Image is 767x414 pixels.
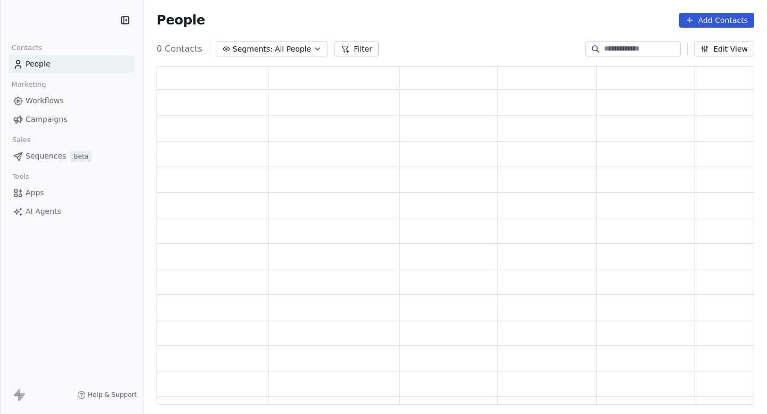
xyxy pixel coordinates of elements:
span: AI Agents [26,206,61,217]
span: Sales [7,132,35,148]
span: Tools [7,169,34,185]
a: SequencesBeta [9,147,135,165]
span: Beta [70,151,92,162]
a: Campaigns [9,111,135,128]
button: Add Contacts [679,13,754,28]
a: People [9,55,135,73]
span: Segments: [233,44,273,55]
span: All People [275,44,311,55]
button: Filter [334,42,379,56]
span: Marketing [7,77,51,93]
span: Sequences [26,151,66,162]
a: Workflows [9,92,135,110]
span: Campaigns [26,114,67,125]
span: Help & Support [88,391,137,399]
span: Apps [26,187,44,198]
span: People [26,59,51,70]
a: Apps [9,184,135,202]
a: Help & Support [77,391,137,399]
span: 0 Contacts [157,43,202,55]
span: People [157,12,205,28]
a: AI Agents [9,203,135,220]
button: Edit View [694,42,754,56]
span: Workflows [26,95,64,106]
span: Contacts [7,40,47,56]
